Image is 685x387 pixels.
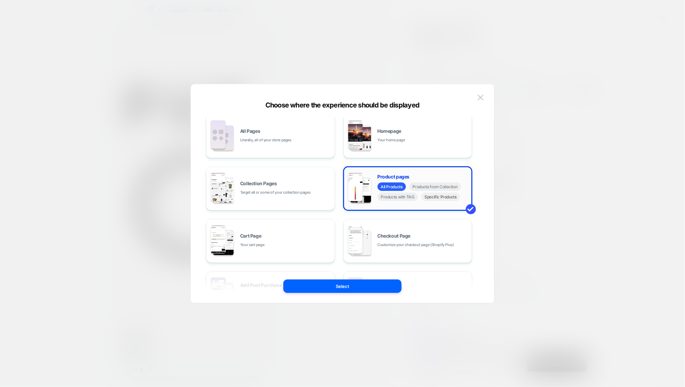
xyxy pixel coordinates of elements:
summary: Menu [14,343,134,351]
span: Cart [5,326,13,332]
span: 0 [3,332,5,336]
span: Customize your checkout page (Shopify Plus) [378,242,454,248]
img: close [478,95,484,100]
span: Product pages [378,174,410,179]
span: 0 item [5,332,15,336]
div: Choose where the experience should be displayed [191,101,494,109]
span: Products from Collection [409,183,461,191]
span: Specific Products [421,193,460,201]
span: Checkout Page [378,234,411,238]
span: Products with TAG [378,193,418,201]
